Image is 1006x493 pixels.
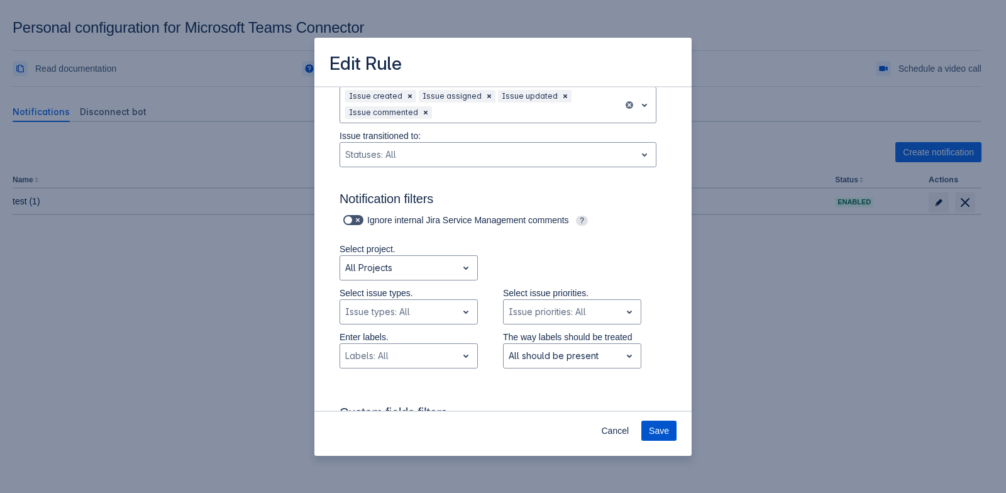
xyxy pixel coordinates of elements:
[503,331,641,343] p: The way labels should be treated
[405,91,415,101] span: Clear
[340,191,666,211] h3: Notification filters
[560,91,570,101] span: Clear
[641,421,677,441] button: Save
[419,90,483,102] div: Issue assigned
[329,53,402,77] h3: Edit Rule
[601,421,629,441] span: Cancel
[624,100,634,110] button: clear
[498,90,559,102] div: Issue updated
[458,304,473,319] span: open
[340,243,478,255] p: Select project.
[340,405,666,425] h3: Custom fields filters
[594,421,636,441] button: Cancel
[637,97,652,113] span: open
[637,147,652,162] span: open
[483,90,495,102] div: Remove Issue assigned
[340,331,478,343] p: Enter labels.
[576,216,588,226] span: ?
[458,260,473,275] span: open
[419,106,432,119] div: Remove Issue commented
[503,287,641,299] p: Select issue priorities.
[340,211,641,229] div: Ignore internal Jira Service Management comments
[345,90,404,102] div: Issue created
[622,304,637,319] span: open
[421,108,431,118] span: Clear
[340,130,656,142] p: Issue transitioned to:
[404,90,416,102] div: Remove Issue created
[458,348,473,363] span: open
[559,90,572,102] div: Remove Issue updated
[622,348,637,363] span: open
[340,287,478,299] p: Select issue types.
[649,421,669,441] span: Save
[484,91,494,101] span: Clear
[345,106,419,119] div: Issue commented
